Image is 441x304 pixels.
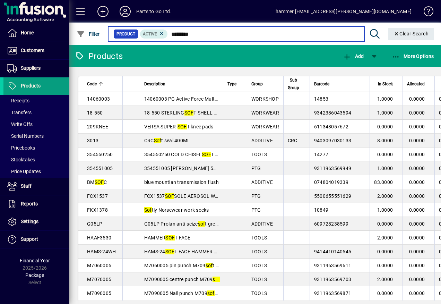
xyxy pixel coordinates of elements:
span: ADDITIVE [251,179,273,185]
span: 0.0000 [409,221,425,227]
a: Knowledge Base [418,1,432,24]
button: More Options [390,50,436,62]
span: 0.0000 [409,179,425,185]
span: 18-550 [87,110,103,116]
em: SOF [165,249,175,254]
span: Serial Numbers [7,133,44,139]
div: Description [144,80,219,88]
span: Barcode [314,80,329,88]
span: Product [116,31,135,37]
span: 83.0000 [374,179,393,185]
span: TOOLS [251,249,267,254]
span: Code [87,80,97,88]
em: SOF [184,110,194,116]
span: PTG [251,193,261,199]
span: 0.0000 [377,263,393,268]
span: TOOLS [251,277,267,282]
span: HAAF3530 [87,235,111,240]
div: Products [75,51,123,62]
a: Transfers [3,107,69,118]
span: 14060003 [87,96,110,102]
span: CRC t seal 400ML [144,138,190,143]
span: 9342386043594 [314,110,351,116]
span: 0.0000 [409,124,425,129]
span: Allocated [407,80,425,88]
span: 0.0000 [409,138,425,143]
span: Price Updates [7,169,41,174]
span: BM C [87,179,107,185]
span: M7060005 [87,263,111,268]
span: 0.0000 [377,249,393,254]
button: Profile [114,5,136,18]
span: 0.0000 [409,166,425,171]
span: 0.0000 [409,290,425,296]
span: WORKWEAR [251,110,279,116]
div: Sub Group [288,76,305,92]
span: 0.0000 [377,152,393,157]
span: 9414410140545 [314,249,351,254]
span: 2.0000 [377,235,393,240]
span: 354550250 [87,152,113,157]
span: PTG [251,207,261,213]
span: TOOLS [251,152,267,157]
em: Sof [154,138,162,143]
span: 0.0000 [409,110,425,116]
span: More Options [392,53,434,59]
div: hammer [EMAIL_ADDRESS][PERSON_NAME][DOMAIN_NAME] [276,6,412,17]
span: HAMMER T FACE [144,235,191,240]
span: 0.0000 [409,235,425,240]
span: 1.0000 [377,96,393,102]
button: Add [92,5,114,18]
span: M7070005 [87,277,111,282]
em: SOF [95,179,104,185]
span: Reports [21,201,38,206]
span: 1.0000 [377,166,393,171]
span: Type [227,80,236,88]
span: 9311963569611 [314,263,351,268]
span: Home [21,30,34,35]
a: Pricebooks [3,142,69,154]
a: Receipts [3,95,69,107]
span: 5500655551629 [314,193,351,199]
span: 354550250 COLD CHISEL T GRIP 25X210MM [144,152,254,157]
a: Support [3,231,69,248]
span: M7060005 pin punch M709 t grip 5pc set (2 3 4 5 6mm) [144,263,274,268]
span: 10849 [314,207,328,213]
span: Support [21,236,38,242]
em: Sof [144,207,152,213]
span: Transfers [7,110,32,115]
em: sof [206,263,213,268]
span: 3013 [87,138,98,143]
span: Description [144,80,165,88]
span: blue mountian transmission flush [144,179,219,185]
span: 0.0000 [377,290,393,296]
span: 0.0000 [409,263,425,268]
span: Stocktakes [7,157,35,162]
span: 9311963569703 [314,277,351,282]
span: 14060003 PG Active Force Multi Power Eco Cleanser 2000ml t Bottle [144,96,303,102]
span: ADDITIVE [251,221,273,227]
button: Filter [75,28,102,40]
span: VERSA SUPER- T knee pads [144,124,214,129]
span: HAMS-24 T FACE HAMMER 24 OZ [144,249,227,254]
span: M7090005 Nail punch M709 t grip 5pc set (2 3 4 5 6mm) [144,290,276,296]
span: Staff [21,183,32,189]
a: Serial Numbers [3,130,69,142]
a: Write Offs [3,118,69,130]
a: Stocktakes [3,154,69,166]
span: Settings [21,219,38,224]
span: 0.0000 [409,207,425,213]
span: 354551005 [PERSON_NAME] 5PC COLD CHISEL SET T GRIP [144,166,286,171]
div: Allocated [407,80,431,88]
span: 0.0000 [409,96,425,102]
div: Group [251,80,279,88]
span: Products [21,83,41,88]
a: Settings [3,213,69,230]
div: Parts to Go Ltd. [136,6,172,17]
span: 8.0000 [377,138,393,143]
span: Sub Group [288,76,299,92]
span: 0.0000 [409,277,425,282]
span: CRC [288,138,297,143]
span: WORKWEAR [251,124,279,129]
a: Customers [3,42,69,59]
